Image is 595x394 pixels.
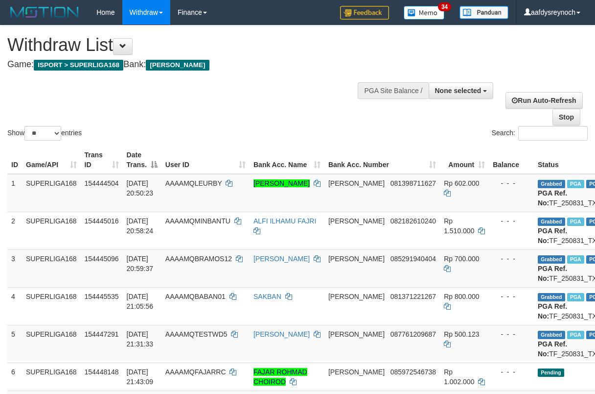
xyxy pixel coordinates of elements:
span: Copy 085291940404 to clipboard [390,255,436,263]
span: Marked by aafheankoy [567,255,584,264]
span: Copy 082182610240 to clipboard [390,217,436,225]
td: SUPERLIGA168 [22,174,81,212]
th: Date Trans.: activate to sort column descending [123,146,161,174]
span: ISPORT > SUPERLIGA168 [34,60,123,71]
span: Marked by aafmaleo [567,331,584,339]
select: Showentries [24,126,61,141]
span: Rp 700.000 [444,255,479,263]
span: Copy 081371221267 to clipboard [390,293,436,300]
b: PGA Ref. No: [538,227,567,245]
a: ALFI ILHAMU FAJRI [253,217,316,225]
span: 154447291 [85,330,119,338]
td: 2 [7,212,22,249]
span: Rp 1.002.000 [444,368,474,386]
span: Rp 602.000 [444,179,479,187]
td: 6 [7,363,22,391]
b: PGA Ref. No: [538,302,567,320]
span: 154448148 [85,368,119,376]
span: [DATE] 20:50:23 [127,179,154,197]
td: 1 [7,174,22,212]
div: PGA Site Balance / [358,82,428,99]
span: Marked by aafheankoy [567,218,584,226]
th: Balance [489,146,534,174]
a: Run Auto-Refresh [505,92,582,109]
th: User ID: activate to sort column ascending [161,146,250,174]
a: [PERSON_NAME] [253,255,310,263]
a: SAKBAN [253,293,281,300]
a: Stop [552,109,580,125]
td: SUPERLIGA168 [22,363,81,391]
span: AAAAMQTESTWD5 [165,330,228,338]
span: None selected [435,87,481,95]
span: [DATE] 21:31:33 [127,330,154,348]
span: 154445016 [85,217,119,225]
th: Trans ID: activate to sort column ascending [81,146,123,174]
span: Marked by aafheankoy [567,293,584,301]
div: - - - [493,367,530,377]
span: Grabbed [538,255,565,264]
span: 34 [438,2,451,11]
div: - - - [493,292,530,301]
span: [PERSON_NAME] [328,368,385,376]
img: panduan.png [459,6,508,19]
span: Grabbed [538,180,565,188]
td: SUPERLIGA168 [22,325,81,363]
span: AAAAMQBRAMOS12 [165,255,232,263]
span: [DATE] 20:58:24 [127,217,154,235]
span: Rp 1.510.000 [444,217,474,235]
span: AAAAMQFAJARRC [165,368,226,376]
span: [DATE] 21:05:56 [127,293,154,310]
span: Rp 800.000 [444,293,479,300]
td: SUPERLIGA168 [22,212,81,249]
span: 154445535 [85,293,119,300]
div: - - - [493,178,530,188]
td: 5 [7,325,22,363]
span: AAAAMQBABAN01 [165,293,226,300]
b: PGA Ref. No: [538,265,567,282]
label: Search: [492,126,588,141]
span: Rp 500.123 [444,330,479,338]
button: None selected [429,82,494,99]
td: 4 [7,287,22,325]
label: Show entries [7,126,82,141]
span: [PERSON_NAME] [328,293,385,300]
img: Feedback.jpg [340,6,389,20]
a: FAJAR ROHMAD CHOIROD [253,368,307,386]
span: [DATE] 20:59:37 [127,255,154,272]
div: - - - [493,329,530,339]
span: AAAAMQLEURBY [165,179,222,187]
span: [PERSON_NAME] [328,217,385,225]
span: Copy 081398711627 to clipboard [390,179,436,187]
th: Bank Acc. Name: activate to sort column ascending [250,146,324,174]
td: SUPERLIGA168 [22,249,81,287]
span: Grabbed [538,293,565,301]
b: PGA Ref. No: [538,340,567,358]
b: PGA Ref. No: [538,189,567,207]
span: Marked by aafounsreynich [567,180,584,188]
h4: Game: Bank: [7,60,387,70]
td: 3 [7,249,22,287]
span: [PERSON_NAME] [146,60,209,71]
span: Pending [538,369,564,377]
h1: Withdraw List [7,35,387,55]
input: Search: [518,126,588,141]
img: Button%20Memo.svg [404,6,445,20]
span: Copy 087761209687 to clipboard [390,330,436,338]
span: [PERSON_NAME] [328,255,385,263]
th: Amount: activate to sort column ascending [440,146,489,174]
span: 154444504 [85,179,119,187]
span: Grabbed [538,218,565,226]
span: [PERSON_NAME] [328,330,385,338]
span: [DATE] 21:43:09 [127,368,154,386]
div: - - - [493,216,530,226]
span: 154445096 [85,255,119,263]
span: Grabbed [538,331,565,339]
div: - - - [493,254,530,264]
td: SUPERLIGA168 [22,287,81,325]
span: [PERSON_NAME] [328,179,385,187]
th: Game/API: activate to sort column ascending [22,146,81,174]
a: [PERSON_NAME] [253,330,310,338]
span: AAAAMQMINBANTU [165,217,230,225]
a: [PERSON_NAME] [253,179,310,187]
span: Copy 085972546738 to clipboard [390,368,436,376]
